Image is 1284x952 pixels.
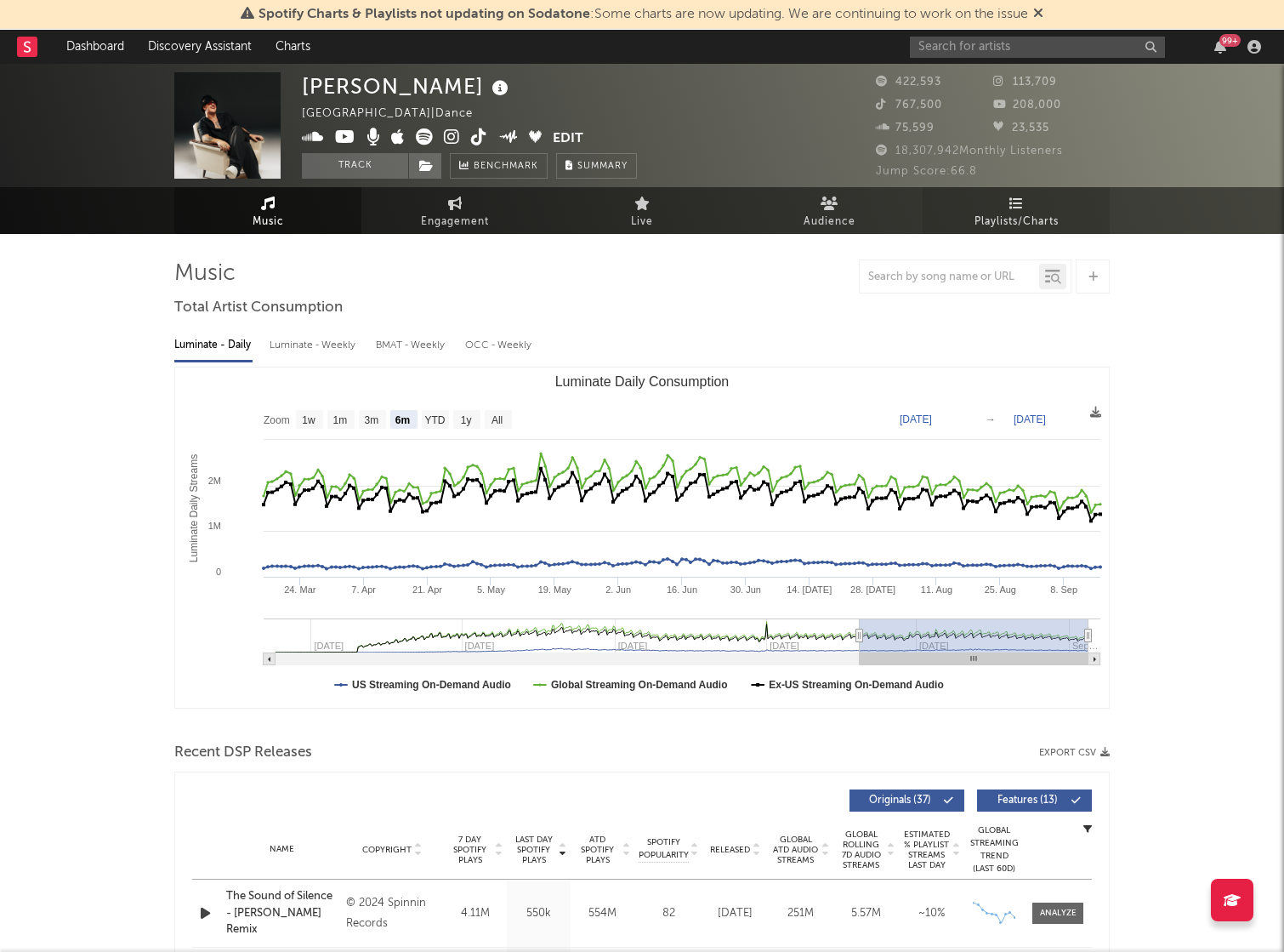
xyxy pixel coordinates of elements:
[412,584,442,595] text: 21. Apr
[551,679,728,691] text: Global Streaming On-Demand Audio
[707,905,764,922] div: [DATE]
[900,413,932,425] text: [DATE]
[993,100,1061,111] span: 208,000
[174,331,253,360] div: Luminate - Daily
[54,30,136,64] a: Dashboard
[639,905,698,922] div: 82
[346,893,439,934] div: © 2024 Spinnin Records
[903,829,950,870] span: Estimated % Playlist Streams Last Day
[772,905,829,922] div: 251M
[259,8,590,21] span: Spotify Charts & Playlists not updating on Sodatone
[253,212,284,232] span: Music
[421,212,489,232] span: Engagement
[352,679,511,691] text: US Streaming On-Demand Audio
[136,30,264,64] a: Discovery Assistant
[351,584,376,595] text: 7. Apr
[174,187,361,234] a: Music
[447,905,503,922] div: 4.11M
[511,835,556,865] span: Last Day Spotify Plays
[270,331,359,360] div: Luminate - Weekly
[284,584,316,595] text: 24. Mar
[461,414,472,426] text: 1y
[450,153,548,179] a: Benchmark
[226,888,338,938] a: The Sound of Silence - [PERSON_NAME] Remix
[605,584,631,595] text: 2. Jun
[639,836,689,862] span: Spotify Popularity
[974,212,1059,232] span: Playlists/Charts
[465,331,533,360] div: OCC - Weekly
[474,157,538,177] span: Benchmark
[993,77,1057,88] span: 113,709
[553,128,583,150] button: Edit
[838,905,895,922] div: 5.57M
[861,795,939,806] span: Originals ( 37 )
[876,100,942,111] span: 767,500
[849,790,964,812] button: Originals(37)
[175,368,1109,708] svg: Luminate Daily Consumption
[259,8,1028,21] span: : Some charts are now updating. We are continuing to work on the issue
[577,162,628,171] span: Summary
[575,905,630,922] div: 554M
[787,584,832,595] text: 14. [DATE]
[977,790,1092,812] button: Features(13)
[730,584,761,595] text: 30. Jun
[985,584,1016,595] text: 25. Aug
[988,795,1066,806] span: Features ( 13 )
[362,845,412,855] span: Copyright
[923,187,1110,234] a: Playlists/Charts
[1050,584,1077,595] text: 8. Sep
[264,414,290,426] text: Zoom
[876,77,941,88] span: 422,593
[903,905,960,922] div: ~ 10 %
[921,584,952,595] text: 11. Aug
[860,271,1039,284] input: Search by song name or URL
[333,414,348,426] text: 1m
[1033,8,1043,21] span: Dismiss
[302,72,513,100] div: [PERSON_NAME]
[876,123,935,134] span: 75,599
[631,212,653,232] span: Live
[769,679,944,691] text: Ex-US Streaming On-Demand Audio
[548,187,736,234] a: Live
[365,414,379,426] text: 3m
[667,584,697,595] text: 16. Jun
[876,145,1063,157] span: 18,307,942 Monthly Listeners
[969,824,1020,875] div: Global Streaming Trend (Last 60D)
[556,153,637,179] button: Summary
[1039,748,1110,758] button: Export CSV
[226,843,338,856] div: Name
[986,413,996,425] text: →
[477,584,506,595] text: 5. May
[264,30,322,64] a: Charts
[302,414,315,426] text: 1w
[1214,40,1226,54] button: 99+
[302,153,408,179] button: Track
[1014,413,1046,425] text: [DATE]
[575,835,620,865] span: ATD Spotify Plays
[188,454,200,562] text: Luminate Daily Streams
[772,835,819,865] span: Global ATD Audio Streams
[361,187,548,234] a: Engagement
[216,567,221,577] text: 0
[993,123,1049,134] span: 23,535
[538,584,572,595] text: 19. May
[174,743,312,763] span: Recent DSP Releases
[208,476,221,486] text: 2M
[174,298,343,318] span: Total Artist Consumption
[376,331,448,360] div: BMAT - Weekly
[804,212,855,232] span: Audience
[555,374,730,389] text: Luminate Daily Consumption
[736,187,923,234] a: Audience
[511,905,566,922] div: 550k
[302,104,492,124] div: [GEOGRAPHIC_DATA] | Dance
[1072,641,1099,651] text: Sep…
[447,835,492,865] span: 7 Day Spotify Plays
[838,829,884,870] span: Global Rolling 7D Audio Streams
[491,414,503,426] text: All
[710,845,750,855] span: Released
[424,414,445,426] text: YTD
[876,166,977,177] span: Jump Score: 66.8
[850,584,895,595] text: 28. [DATE]
[395,414,410,426] text: 6m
